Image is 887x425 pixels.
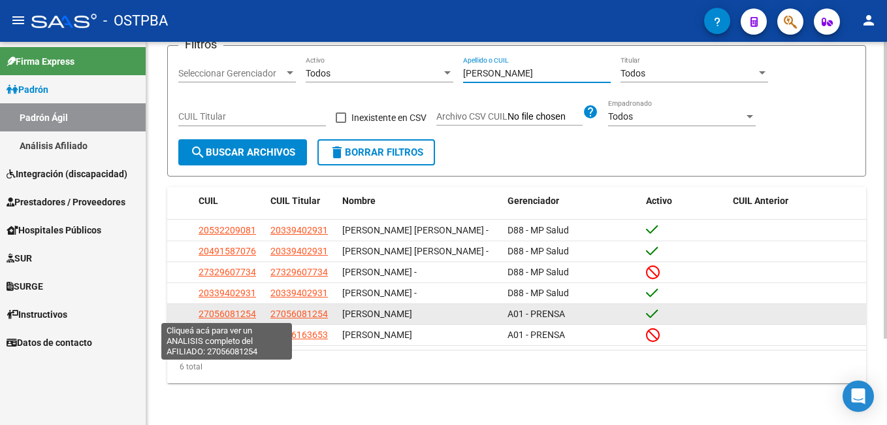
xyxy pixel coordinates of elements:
span: Integración (discapacidad) [7,167,127,181]
button: Borrar Filtros [317,139,435,165]
span: 27036163653 [270,330,328,340]
span: 20491587076 [199,246,256,256]
span: Prestadores / Proveedores [7,195,125,209]
mat-icon: person [861,12,877,28]
datatable-header-cell: CUIL Anterior [728,187,867,215]
span: A01 - PRENSA [508,330,565,340]
span: A01 - PRENSA [508,309,565,319]
span: D88 - MP Salud [508,225,569,235]
span: Instructivos [7,307,67,322]
span: CUIL Anterior [733,195,788,206]
span: Hospitales Públicos [7,223,101,237]
span: SUR [7,251,32,265]
span: [PERSON_NAME] [PERSON_NAME] - [342,225,489,235]
span: [PERSON_NAME] [PERSON_NAME] - [342,246,489,256]
input: Archivo CSV CUIL [508,111,583,123]
span: 20339402931 [270,225,328,235]
span: Borrar Filtros [329,146,423,158]
datatable-header-cell: CUIL [193,187,265,215]
span: Nombre [342,195,376,206]
span: Inexistente en CSV [351,110,427,126]
mat-icon: search [190,144,206,160]
span: Firma Express [7,54,74,69]
span: 20339402931 [270,246,328,256]
span: - OSTPBA [103,7,168,35]
span: 27056081254 [270,309,328,319]
span: D88 - MP Salud [508,288,569,298]
div: Open Intercom Messenger [843,381,874,412]
datatable-header-cell: Gerenciador [502,187,641,215]
span: 20339402931 [199,288,256,298]
mat-icon: delete [329,144,345,160]
datatable-header-cell: Nombre [337,187,502,215]
span: CUIL Titular [270,195,320,206]
span: Archivo CSV CUIL [436,111,508,122]
span: 27329607734 [270,267,328,277]
span: Activo [646,195,672,206]
span: D88 - MP Salud [508,246,569,256]
span: 27056081254 [199,309,256,319]
mat-icon: help [583,104,598,120]
span: [PERSON_NAME] - [342,267,417,277]
span: CUIL [199,195,218,206]
span: Seleccionar Gerenciador [178,68,284,79]
span: [PERSON_NAME] [342,309,412,319]
span: [PERSON_NAME] - [342,288,417,298]
span: Padrón [7,82,48,97]
mat-icon: menu [10,12,26,28]
span: Datos de contacto [7,335,92,350]
span: SURGE [7,279,43,294]
datatable-header-cell: CUIL Titular [265,187,337,215]
span: 27329607734 [199,267,256,277]
span: Gerenciador [508,195,559,206]
span: Todos [608,111,633,122]
span: Buscar Archivos [190,146,295,158]
span: D88 - MP Salud [508,267,569,277]
span: 20532209081 [199,225,256,235]
button: Buscar Archivos [178,139,307,165]
h3: Filtros [178,35,223,54]
span: Todos [306,68,331,78]
span: [PERSON_NAME] [342,330,412,340]
div: 6 total [167,350,866,383]
span: 27036163653 [199,330,256,340]
datatable-header-cell: Activo [641,187,728,215]
span: 20339402931 [270,288,328,298]
span: Todos [621,68,645,78]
